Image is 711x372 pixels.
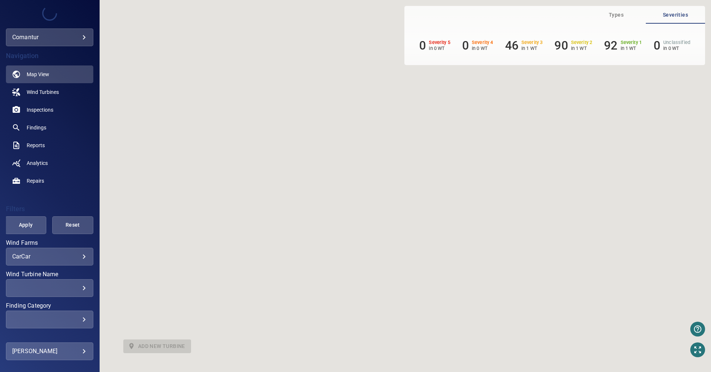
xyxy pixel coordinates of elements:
h6: 0 [654,38,660,53]
span: Findings [27,124,46,131]
a: repairs noActive [6,172,93,190]
span: Apply [14,220,37,230]
label: Wind Turbine Name [6,271,93,277]
a: windturbines noActive [6,83,93,101]
li: Severity 4 [462,38,493,53]
label: Wind Farms [6,240,93,246]
h6: Severity 3 [521,40,543,45]
h6: 92 [604,38,617,53]
a: reports noActive [6,136,93,154]
h6: 46 [505,38,518,53]
li: Severity 5 [419,38,450,53]
span: Repairs [27,177,44,185]
a: map active [6,65,93,83]
p: in 1 WT [621,45,642,51]
h6: Unclassified [663,40,690,45]
span: Reset [61,220,84,230]
span: Analytics [27,159,48,167]
div: [PERSON_NAME] [12,345,87,357]
a: inspections noActive [6,101,93,119]
h4: Filters [6,205,93,213]
p: in 1 WT [571,45,592,51]
li: Severity 1 [604,38,642,53]
li: Severity 3 [505,38,543,53]
h6: 0 [462,38,469,53]
span: Map View [27,71,49,78]
h4: Navigation [6,52,93,60]
h6: Severity 2 [571,40,592,45]
button: Apply [5,216,46,234]
h6: 90 [554,38,568,53]
p: in 0 WT [429,45,450,51]
h6: 0 [419,38,426,53]
p: in 0 WT [663,45,690,51]
h6: Severity 5 [429,40,450,45]
span: Reports [27,142,45,149]
li: Severity 2 [554,38,592,53]
div: Wind Farms [6,248,93,266]
label: Finding Category [6,303,93,309]
span: Wind Turbines [27,88,59,96]
div: Finding Category [6,311,93,328]
span: Inspections [27,106,53,114]
div: Wind Turbine Name [6,279,93,297]
div: comantur [12,31,87,43]
h6: Severity 1 [621,40,642,45]
button: Reset [52,216,93,234]
div: CarCar [12,253,87,260]
a: findings noActive [6,119,93,136]
p: in 0 WT [472,45,493,51]
span: Severities [650,10,701,20]
p: in 1 WT [521,45,543,51]
a: analytics noActive [6,154,93,172]
div: comantur [6,28,93,46]
li: Severity Unclassified [654,38,690,53]
span: Types [591,10,641,20]
h6: Severity 4 [472,40,493,45]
